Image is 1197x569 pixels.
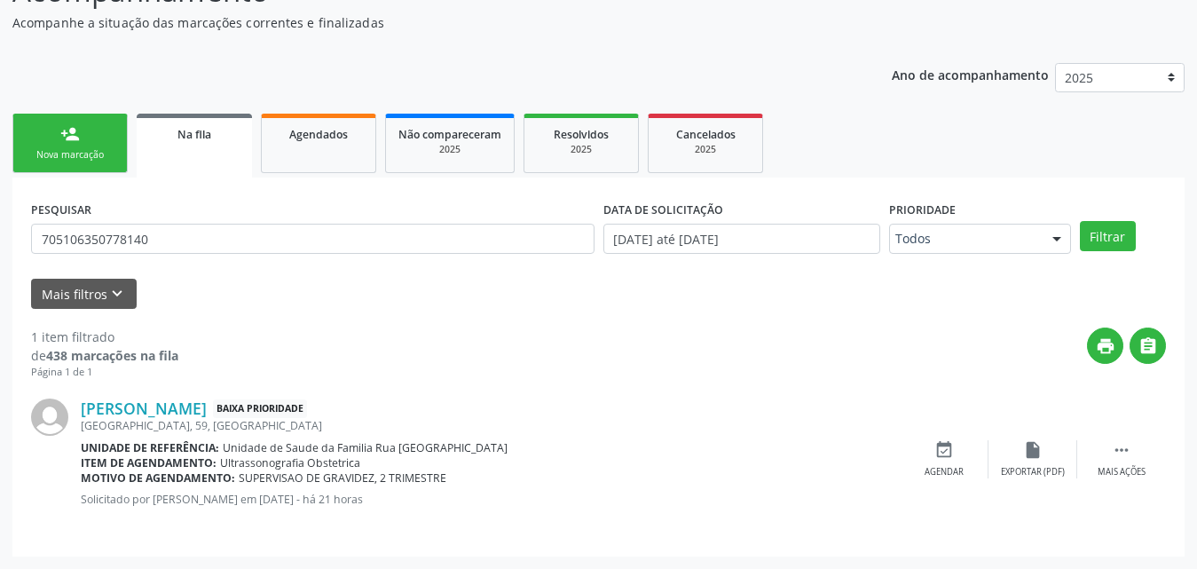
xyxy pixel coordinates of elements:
div: 1 item filtrado [31,328,178,346]
b: Unidade de referência: [81,440,219,455]
input: Selecione um intervalo [603,224,880,254]
i: event_available [934,440,954,460]
span: Todos [895,230,1035,248]
i: keyboard_arrow_down [107,284,127,304]
div: Exportar (PDF) [1001,466,1065,478]
div: 2025 [537,143,626,156]
div: Mais ações [1098,466,1146,478]
div: 2025 [661,143,750,156]
i:  [1138,336,1158,356]
a: [PERSON_NAME] [81,399,207,418]
p: Ano de acompanhamento [892,63,1049,85]
span: Cancelados [676,127,736,142]
strong: 438 marcações na fila [46,347,178,364]
label: DATA DE SOLICITAÇÃO [603,196,723,224]
label: PESQUISAR [31,196,91,224]
button: Filtrar [1080,221,1136,251]
input: Nome, CNS [31,224,595,254]
span: Unidade de Saude da Familia Rua [GEOGRAPHIC_DATA] [223,440,508,455]
span: Não compareceram [398,127,501,142]
span: Resolvidos [554,127,609,142]
div: de [31,346,178,365]
i: insert_drive_file [1023,440,1043,460]
i: print [1096,336,1115,356]
b: Motivo de agendamento: [81,470,235,486]
div: Página 1 de 1 [31,365,178,380]
button:  [1130,328,1166,364]
div: 2025 [398,143,501,156]
button: print [1087,328,1123,364]
i:  [1112,440,1131,460]
p: Acompanhe a situação das marcações correntes e finalizadas [12,13,833,32]
button: Mais filtroskeyboard_arrow_down [31,279,137,310]
div: person_add [60,124,80,144]
label: Prioridade [889,196,956,224]
div: Nova marcação [26,148,114,162]
div: Agendar [925,466,964,478]
img: img [31,399,68,436]
b: Item de agendamento: [81,455,217,470]
div: [GEOGRAPHIC_DATA], 59, [GEOGRAPHIC_DATA] [81,418,900,433]
span: Ultrassonografia Obstetrica [220,455,360,470]
span: Agendados [289,127,348,142]
span: Na fila [177,127,211,142]
span: Baixa Prioridade [213,399,307,418]
p: Solicitado por [PERSON_NAME] em [DATE] - há 21 horas [81,492,900,507]
span: SUPERVISAO DE GRAVIDEZ, 2 TRIMESTRE [239,470,446,486]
